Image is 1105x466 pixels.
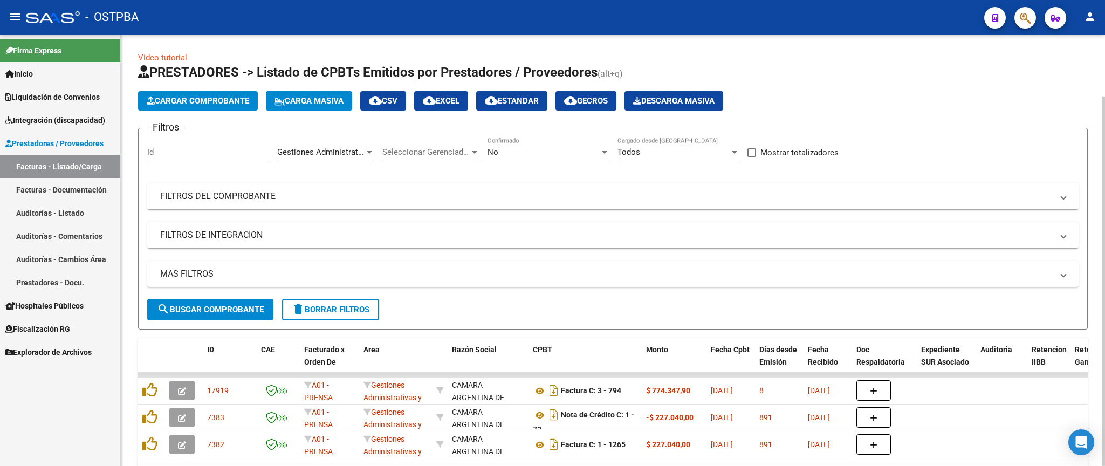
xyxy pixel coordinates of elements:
[711,345,750,354] span: Fecha Cpbt
[282,299,379,320] button: Borrar Filtros
[160,190,1053,202] mat-panel-title: FILTROS DEL COMPROBANTE
[363,408,422,441] span: Gestiones Administrativas y Otros
[5,346,92,358] span: Explorador de Archivos
[1068,429,1094,455] div: Open Intercom Messenger
[414,91,468,111] button: EXCEL
[363,345,380,354] span: Area
[452,379,524,441] div: CAMARA ARGENTINA DE DESARROLLADORES DE SOFTWARE INDEPENDIENTES
[5,138,104,149] span: Prestadores / Proveedores
[452,345,497,354] span: Razón Social
[485,94,498,107] mat-icon: cloud_download
[759,413,772,422] span: 891
[646,386,690,395] strong: $ 774.347,90
[304,381,333,402] span: A01 - PRENSA
[485,96,539,106] span: Estandar
[5,68,33,80] span: Inicio
[808,413,830,422] span: [DATE]
[138,65,598,80] span: PRESTADORES -> Listado de CPBTs Emitidos por Prestadores / Proveedores
[266,91,352,111] button: Carga Masiva
[706,338,755,386] datatable-header-cell: Fecha Cpbt
[157,305,264,314] span: Buscar Comprobante
[292,305,369,314] span: Borrar Filtros
[624,91,723,111] button: Descarga Masiva
[363,381,422,414] span: Gestiones Administrativas y Otros
[5,300,84,312] span: Hospitales Públicos
[533,411,634,434] strong: Nota de Crédito C: 1 - 72
[300,338,359,386] datatable-header-cell: Facturado x Orden De
[147,261,1079,287] mat-expansion-panel-header: MAS FILTROS
[207,386,229,395] span: 17919
[755,338,804,386] datatable-header-cell: Días desde Emisión
[555,91,616,111] button: Gecros
[292,303,305,316] mat-icon: delete
[277,147,401,157] span: Gestiones Administrativas y Otros
[160,268,1053,280] mat-panel-title: MAS FILTROS
[423,94,436,107] mat-icon: cloud_download
[304,408,333,429] span: A01 - PRENSA
[304,435,333,456] span: A01 - PRENSA
[646,413,694,422] strong: -$ 227.040,00
[138,53,187,63] a: Video tutorial
[711,386,733,395] span: [DATE]
[257,338,300,386] datatable-header-cell: CAE
[452,406,524,429] div: 30716109972
[359,338,432,386] datatable-header-cell: Area
[5,114,105,126] span: Integración (discapacidad)
[304,345,345,366] span: Facturado x Orden De
[804,338,852,386] datatable-header-cell: Fecha Recibido
[711,413,733,422] span: [DATE]
[274,96,344,106] span: Carga Masiva
[1032,345,1067,366] span: Retencion IIBB
[207,345,214,354] span: ID
[1083,10,1096,23] mat-icon: person
[759,386,764,395] span: 8
[533,345,552,354] span: CPBT
[382,147,470,157] span: Seleccionar Gerenciador
[980,345,1012,354] span: Auditoria
[561,387,621,395] strong: Factura C: 3 - 794
[760,146,839,159] span: Mostrar totalizadores
[369,96,397,106] span: CSV
[564,96,608,106] span: Gecros
[5,323,70,335] span: Fiscalización RG
[529,338,642,386] datatable-header-cell: CPBT
[452,379,524,402] div: 30716109972
[85,5,139,29] span: - OSTPBA
[448,338,529,386] datatable-header-cell: Razón Social
[488,147,498,157] span: No
[624,91,723,111] app-download-masive: Descarga masiva de comprobantes (adjuntos)
[207,413,224,422] span: 7383
[856,345,905,366] span: Doc Respaldatoria
[547,382,561,399] i: Descargar documento
[423,96,459,106] span: EXCEL
[9,10,22,23] mat-icon: menu
[5,45,61,57] span: Firma Express
[147,222,1079,248] mat-expansion-panel-header: FILTROS DE INTEGRACION
[147,120,184,135] h3: Filtros
[147,299,273,320] button: Buscar Comprobante
[160,229,1053,241] mat-panel-title: FILTROS DE INTEGRACION
[808,345,838,366] span: Fecha Recibido
[711,440,733,449] span: [DATE]
[646,440,690,449] strong: $ 227.040,00
[642,338,706,386] datatable-header-cell: Monto
[852,338,917,386] datatable-header-cell: Doc Respaldatoria
[598,68,623,79] span: (alt+q)
[759,345,797,366] span: Días desde Emisión
[203,338,257,386] datatable-header-cell: ID
[157,303,170,316] mat-icon: search
[452,433,524,456] div: 30716109972
[547,436,561,453] i: Descargar documento
[147,183,1079,209] mat-expansion-panel-header: FILTROS DEL COMPROBANTE
[917,338,976,386] datatable-header-cell: Expediente SUR Asociado
[360,91,406,111] button: CSV
[633,96,715,106] span: Descarga Masiva
[138,91,258,111] button: Cargar Comprobante
[561,441,626,449] strong: Factura C: 1 - 1265
[808,386,830,395] span: [DATE]
[617,147,640,157] span: Todos
[5,91,100,103] span: Liquidación de Convenios
[476,91,547,111] button: Estandar
[207,440,224,449] span: 7382
[808,440,830,449] span: [DATE]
